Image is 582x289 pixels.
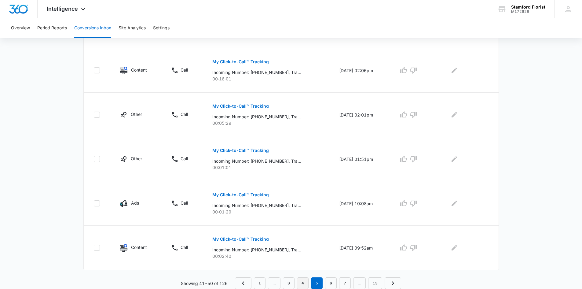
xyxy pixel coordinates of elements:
[212,104,269,108] p: My Click-to-Call™ Tracking
[235,277,251,289] a: Previous Page
[212,143,269,158] button: My Click-to-Call™ Tracking
[131,111,142,117] p: Other
[212,158,301,164] p: Incoming Number: [PHONE_NUMBER], Tracking Number: [PHONE_NUMBER], Ring To: [PHONE_NUMBER], Caller...
[212,232,269,246] button: My Click-to-Call™ Tracking
[37,18,67,38] button: Period Reports
[332,181,391,226] td: [DATE] 10:08am
[47,6,78,12] span: Intelligence
[311,277,323,289] em: 5
[212,54,269,69] button: My Click-to-Call™ Tracking
[368,277,382,289] a: Page 13
[212,120,324,126] p: 00:05:29
[212,164,324,171] p: 00:01:01
[283,277,295,289] a: Page 3
[449,198,459,208] button: Edit Comments
[212,60,269,64] p: My Click-to-Call™ Tracking
[181,244,188,250] p: Call
[212,187,269,202] button: My Click-to-Call™ Tracking
[212,202,301,209] p: Incoming Number: [PHONE_NUMBER], Tracking Number: [PHONE_NUMBER], Ring To: [PHONE_NUMBER], Caller...
[332,48,391,93] td: [DATE] 02:06pm
[449,243,459,253] button: Edit Comments
[332,137,391,181] td: [DATE] 01:51pm
[131,200,139,206] p: Ads
[212,209,324,215] p: 00:01:29
[511,5,545,9] div: account name
[212,113,301,120] p: Incoming Number: [PHONE_NUMBER], Tracking Number: [PHONE_NUMBER], Ring To: [PHONE_NUMBER], Caller...
[11,18,30,38] button: Overview
[339,277,351,289] a: Page 7
[119,18,146,38] button: Site Analytics
[235,277,401,289] nav: Pagination
[385,277,401,289] a: Next Page
[212,246,301,253] p: Incoming Number: [PHONE_NUMBER], Tracking Number: [PHONE_NUMBER], Ring To: [PHONE_NUMBER], Caller...
[131,155,142,162] p: Other
[332,93,391,137] td: [DATE] 02:01pm
[212,99,269,113] button: My Click-to-Call™ Tracking
[74,18,111,38] button: Conversions Inbox
[449,110,459,120] button: Edit Comments
[212,237,269,241] p: My Click-to-Call™ Tracking
[181,200,188,206] p: Call
[181,155,188,162] p: Call
[511,9,545,14] div: account id
[181,111,188,117] p: Call
[449,65,459,75] button: Edit Comments
[254,277,265,289] a: Page 1
[181,280,228,287] p: Showing 41-50 of 126
[181,67,188,73] p: Call
[131,244,147,250] p: Content
[131,67,147,73] p: Content
[153,18,170,38] button: Settings
[332,226,391,270] td: [DATE] 09:52am
[212,69,301,76] p: Incoming Number: [PHONE_NUMBER], Tracking Number: [PHONE_NUMBER], Ring To: [PHONE_NUMBER], Caller...
[297,277,309,289] a: Page 4
[212,253,324,259] p: 00:02:40
[212,76,324,82] p: 00:16:01
[212,148,269,153] p: My Click-to-Call™ Tracking
[325,277,337,289] a: Page 6
[449,154,459,164] button: Edit Comments
[212,193,269,197] p: My Click-to-Call™ Tracking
